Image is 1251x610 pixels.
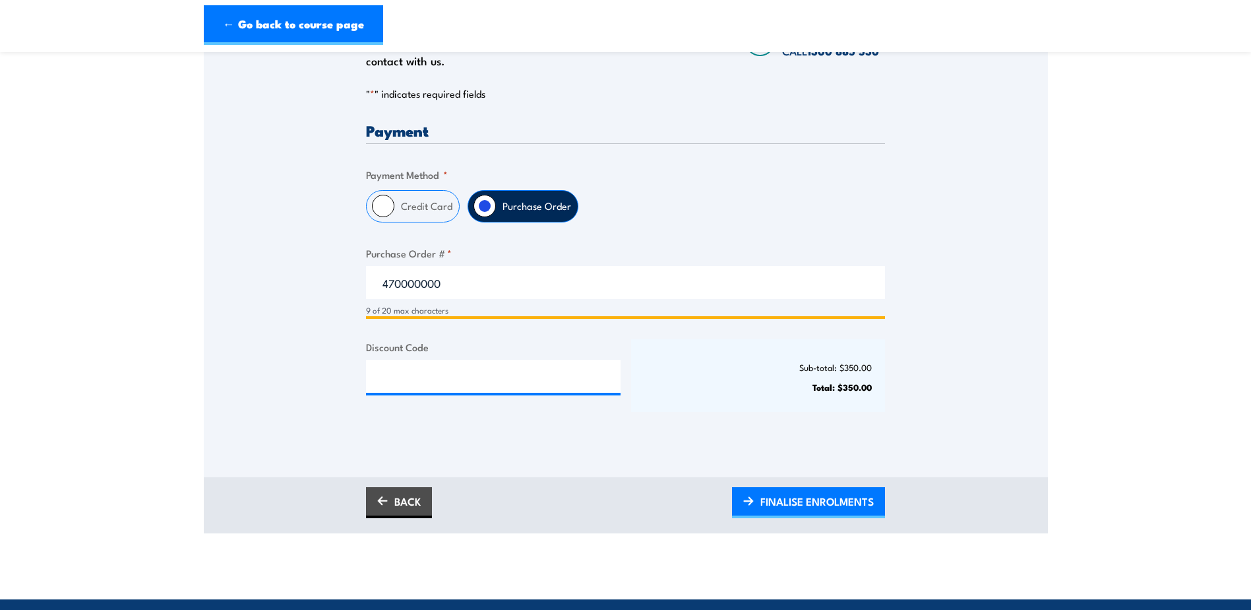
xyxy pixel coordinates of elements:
[394,191,459,222] label: Credit Card
[366,87,885,100] p: " " indicates required fields
[812,380,872,393] strong: Total: $350.00
[496,191,578,222] label: Purchase Order
[760,484,874,519] span: FINALISE ENROLMENTS
[366,246,885,261] label: Purchase Order #
[732,487,885,518] a: FINALISE ENROLMENTS
[204,5,383,45] a: ← Go back to course page
[366,487,432,518] a: BACK
[366,339,621,355] label: Discount Code
[644,362,872,372] p: Sub-total: $350.00
[782,22,885,59] span: Speak to a specialist CALL
[366,167,448,182] legend: Payment Method
[366,123,885,138] h3: Payment
[366,304,885,317] div: 9 of 20 max characters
